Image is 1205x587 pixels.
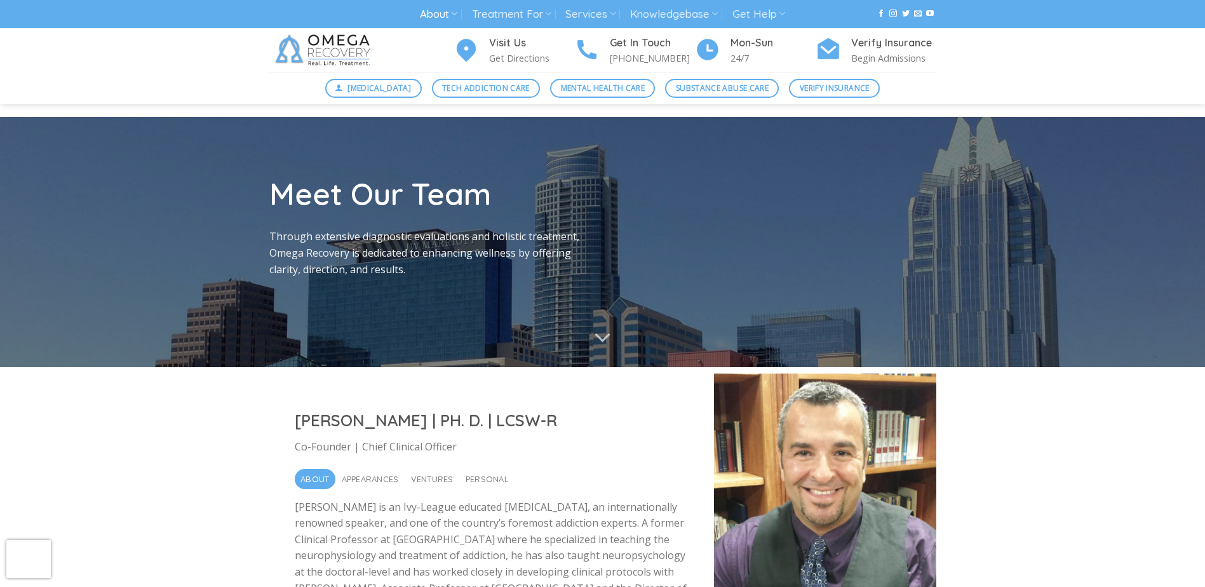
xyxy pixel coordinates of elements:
a: Treatment For [472,3,551,26]
span: Appearances [342,469,399,489]
a: Tech Addiction Care [432,79,541,98]
p: Get Directions [489,51,574,65]
a: Follow on Instagram [889,10,897,18]
a: Services [565,3,616,26]
span: Mental Health Care [561,82,645,94]
a: Substance Abuse Care [665,79,779,98]
h1: Meet Our Team [269,174,593,213]
a: Knowledgebase [630,3,718,26]
span: [MEDICAL_DATA] [347,82,411,94]
h2: [PERSON_NAME] | PH. D. | LCSW-R [295,410,689,431]
button: Scroll for more [579,321,627,354]
span: Ventures [411,469,454,489]
h4: Get In Touch [610,35,695,51]
span: About [300,469,329,489]
img: Omega Recovery [269,28,380,72]
a: Follow on YouTube [926,10,934,18]
a: Visit Us Get Directions [454,35,574,66]
p: Co-Founder | Chief Clinical Officer [295,439,689,455]
a: Send us an email [914,10,922,18]
a: About [420,3,457,26]
span: Personal [466,469,509,489]
h4: Mon-Sun [730,35,816,51]
a: Follow on Twitter [902,10,910,18]
h4: Verify Insurance [851,35,936,51]
span: Verify Insurance [800,82,870,94]
p: [PHONE_NUMBER] [610,51,695,65]
a: Follow on Facebook [877,10,885,18]
p: Through extensive diagnostic evaluations and holistic treatment, Omega Recovery is dedicated to e... [269,229,593,278]
h4: Visit Us [489,35,574,51]
a: Get In Touch [PHONE_NUMBER] [574,35,695,66]
span: Substance Abuse Care [676,82,769,94]
p: Begin Admissions [851,51,936,65]
span: Tech Addiction Care [442,82,530,94]
a: [MEDICAL_DATA] [325,79,422,98]
a: Verify Insurance Begin Admissions [816,35,936,66]
a: Mental Health Care [550,79,655,98]
p: 24/7 [730,51,816,65]
a: Verify Insurance [789,79,880,98]
a: Get Help [732,3,785,26]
